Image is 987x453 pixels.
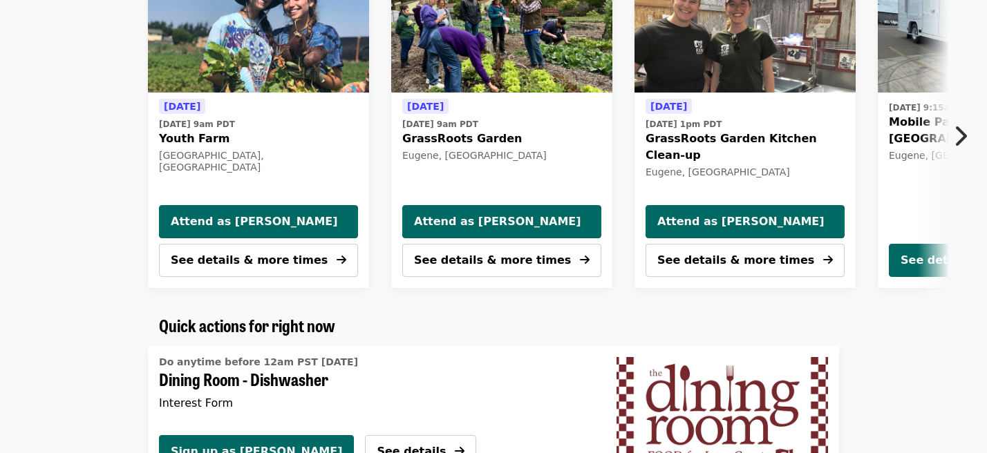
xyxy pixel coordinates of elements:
[159,205,358,238] button: Attend as [PERSON_NAME]
[159,313,335,337] span: Quick actions for right now
[414,253,571,267] span: See details & more times
[414,213,590,230] span: Attend as [PERSON_NAME]
[159,356,358,367] span: Do anytime before 12am PST [DATE]
[159,244,358,277] button: See details & more times
[402,244,601,277] button: See details & more times
[402,150,601,162] div: Eugene, [GEOGRAPHIC_DATA]
[402,205,601,238] button: Attend as [PERSON_NAME]
[402,131,601,147] span: GrassRoots Garden
[580,253,590,267] i: arrow-right icon
[646,118,722,131] time: [DATE] 1pm PDT
[953,123,967,149] i: chevron-right icon
[646,98,845,181] a: See details for "GrassRoots Garden Kitchen Clean-up"
[646,205,845,238] button: Attend as [PERSON_NAME]
[650,101,687,112] span: [DATE]
[171,213,346,230] span: Attend as [PERSON_NAME]
[159,369,583,389] span: Dining Room - Dishwasher
[402,98,601,164] a: See details for "GrassRoots Garden"
[823,253,833,267] i: arrow-right icon
[171,253,328,267] span: See details & more times
[159,131,358,147] span: Youth Farm
[159,396,233,409] span: Interest Form
[407,101,444,112] span: [DATE]
[159,150,358,173] div: [GEOGRAPHIC_DATA], [GEOGRAPHIC_DATA]
[646,244,845,277] button: See details & more times
[941,117,987,155] button: Next item
[159,351,583,417] a: See details for "Dining Room - Dishwasher"
[164,101,200,112] span: [DATE]
[337,253,346,267] i: arrow-right icon
[402,118,478,131] time: [DATE] 9am PDT
[159,98,358,176] a: See details for "Youth Farm"
[657,213,833,230] span: Attend as [PERSON_NAME]
[889,102,979,114] time: [DATE] 9:15am PDT
[159,118,235,131] time: [DATE] 9am PDT
[646,166,845,178] div: Eugene, [GEOGRAPHIC_DATA]
[646,131,845,164] span: GrassRoots Garden Kitchen Clean-up
[657,253,814,267] span: See details & more times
